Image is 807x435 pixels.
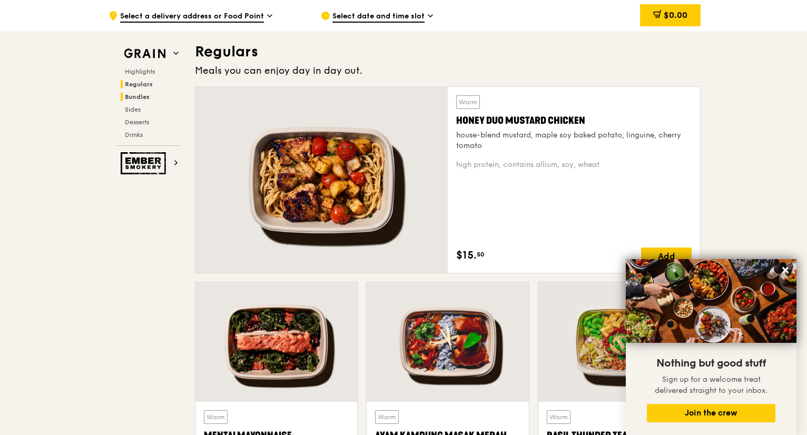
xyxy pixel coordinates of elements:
[777,262,794,279] button: Close
[125,81,153,88] span: Regulars
[195,42,701,61] h3: Regulars
[125,68,155,75] span: Highlights
[641,248,692,264] div: Add
[456,160,692,170] div: high protein, contains allium, soy, wheat
[121,152,169,174] img: Ember Smokery web logo
[647,404,775,422] button: Join the crew
[375,410,399,424] div: Warm
[125,106,141,113] span: Sides
[655,375,767,395] span: Sign up for a welcome treat delivered straight to your inbox.
[195,63,701,78] div: Meals you can enjoy day in day out.
[125,118,149,126] span: Desserts
[626,259,796,343] img: DSC07876-Edit02-Large.jpeg
[125,93,150,101] span: Bundles
[332,11,425,23] span: Select date and time slot
[456,248,477,263] span: $15.
[456,113,692,128] div: Honey Duo Mustard Chicken
[656,357,766,370] span: Nothing but good stuff
[456,95,480,109] div: Warm
[664,10,687,20] span: $0.00
[547,410,570,424] div: Warm
[456,130,692,151] div: house-blend mustard, maple soy baked potato, linguine, cherry tomato
[125,131,143,139] span: Drinks
[120,11,264,23] span: Select a delivery address or Food Point
[204,410,228,424] div: Warm
[121,44,169,63] img: Grain web logo
[477,250,485,259] span: 50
